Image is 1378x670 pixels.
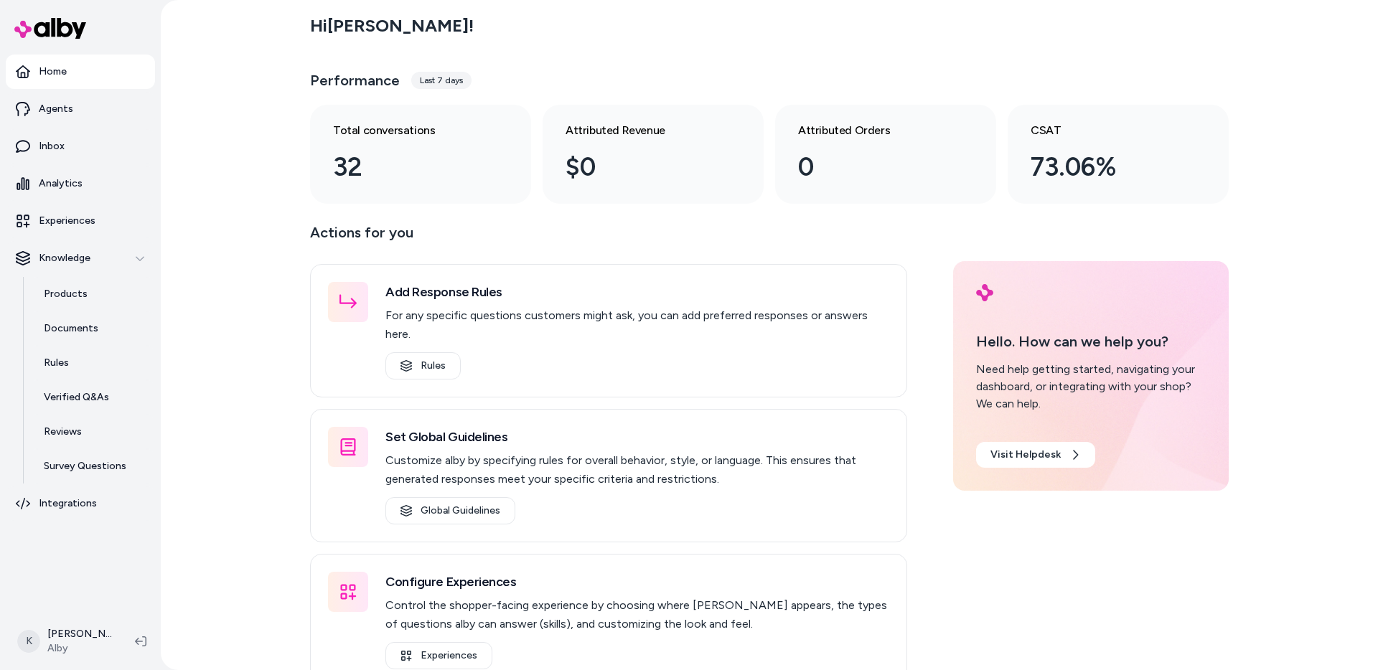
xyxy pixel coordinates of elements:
[6,204,155,238] a: Experiences
[6,55,155,89] a: Home
[1031,148,1183,187] div: 73.06%
[44,321,98,336] p: Documents
[385,497,515,524] a: Global Guidelines
[333,122,485,139] h3: Total conversations
[976,284,993,301] img: alby Logo
[14,18,86,39] img: alby Logo
[1008,105,1229,204] a: CSAT 73.06%
[39,214,95,228] p: Experiences
[310,105,531,204] a: Total conversations 32
[385,306,889,344] p: For any specific questions customers might ask, you can add preferred responses or answers here.
[798,122,950,139] h3: Attributed Orders
[566,148,718,187] div: $0
[39,139,65,154] p: Inbox
[29,346,155,380] a: Rules
[543,105,764,204] a: Attributed Revenue $0
[385,642,492,669] a: Experiences
[333,148,485,187] div: 32
[29,415,155,449] a: Reviews
[385,572,889,592] h3: Configure Experiences
[39,496,97,511] p: Integrations
[798,148,950,187] div: 0
[976,331,1206,352] p: Hello. How can we help you?
[6,241,155,275] button: Knowledge
[39,102,73,116] p: Agents
[385,352,461,379] a: Rules
[385,451,889,489] p: Customize alby by specifying rules for overall behavior, style, or language. This ensures that ge...
[976,442,1095,468] a: Visit Helpdesk
[6,129,155,164] a: Inbox
[385,282,889,302] h3: Add Response Rules
[29,277,155,311] a: Products
[6,92,155,126] a: Agents
[29,311,155,346] a: Documents
[775,105,996,204] a: Attributed Orders 0
[385,596,889,633] p: Control the shopper-facing experience by choosing where [PERSON_NAME] appears, the types of quest...
[44,287,88,301] p: Products
[310,221,907,255] p: Actions for you
[6,486,155,521] a: Integrations
[47,641,112,656] span: Alby
[6,166,155,201] a: Analytics
[39,65,67,79] p: Home
[29,449,155,483] a: Survey Questions
[44,425,82,439] p: Reviews
[385,427,889,447] h3: Set Global Guidelines
[411,72,472,89] div: Last 7 days
[566,122,718,139] h3: Attributed Revenue
[44,356,69,370] p: Rules
[310,15,474,37] h2: Hi [PERSON_NAME] !
[310,70,400,90] h3: Performance
[44,459,126,473] p: Survey Questions
[39,176,83,191] p: Analytics
[976,361,1206,412] div: Need help getting started, navigating your dashboard, or integrating with your shop? We can help.
[29,380,155,415] a: Verified Q&As
[44,390,109,405] p: Verified Q&As
[1031,122,1183,139] h3: CSAT
[47,627,112,641] p: [PERSON_NAME]
[17,630,40,653] span: K
[9,618,123,664] button: K[PERSON_NAME]Alby
[39,251,90,265] p: Knowledge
